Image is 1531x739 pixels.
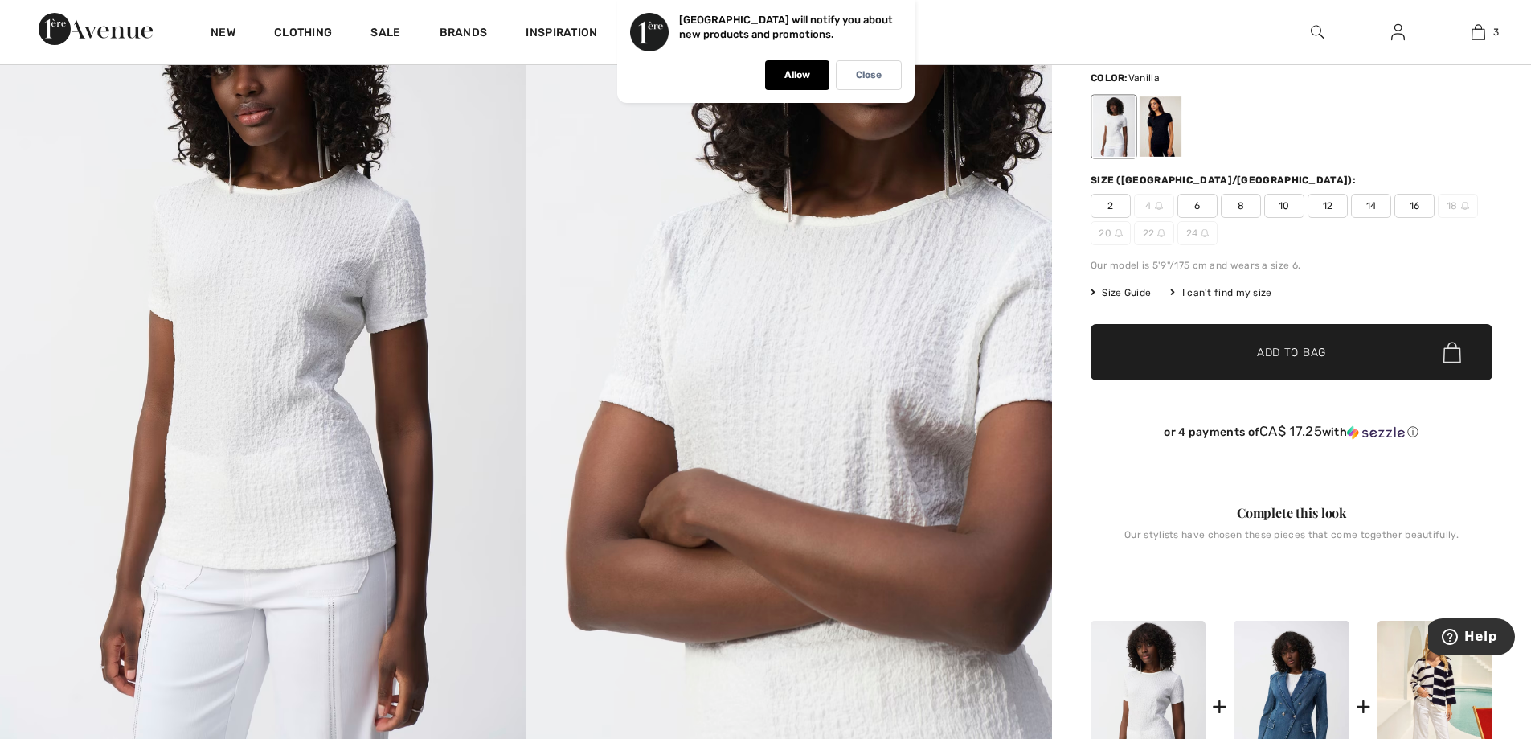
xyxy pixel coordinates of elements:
img: ring-m.svg [1201,229,1209,237]
a: Sale [370,26,400,43]
span: Add to Bag [1257,344,1326,361]
span: CA$ 17.25 [1259,423,1322,439]
span: Vanilla [1128,72,1160,84]
a: 3 [1439,23,1517,42]
span: Inspiration [526,26,597,43]
a: New [211,26,235,43]
span: 24 [1177,221,1218,245]
img: search the website [1311,23,1324,42]
span: 16 [1394,194,1435,218]
img: My Bag [1472,23,1485,42]
p: Allow [784,69,810,81]
iframe: Opens a widget where you can find more information [1428,618,1515,659]
span: 18 [1438,194,1478,218]
span: 8 [1221,194,1261,218]
span: 2 [1091,194,1131,218]
div: Our stylists have chosen these pieces that come together beautifully. [1091,529,1492,553]
span: 20 [1091,221,1131,245]
img: Sezzle [1347,425,1405,440]
img: My Info [1391,23,1405,42]
a: Clothing [274,26,332,43]
img: ring-m.svg [1157,229,1165,237]
span: 4 [1134,194,1174,218]
span: 22 [1134,221,1174,245]
div: + [1212,688,1227,725]
a: Brands [440,26,488,43]
div: I can't find my size [1170,285,1271,300]
div: Our model is 5'9"/175 cm and wears a size 6. [1091,258,1492,273]
div: Complete this look [1091,503,1492,523]
span: 3 [1493,25,1499,39]
span: Size Guide [1091,285,1151,300]
img: Bag.svg [1443,342,1461,363]
div: or 4 payments of with [1091,424,1492,440]
div: Size ([GEOGRAPHIC_DATA]/[GEOGRAPHIC_DATA]): [1091,173,1359,187]
p: [GEOGRAPHIC_DATA] will notify you about new products and promotions. [679,14,893,40]
span: 12 [1308,194,1348,218]
span: 6 [1177,194,1218,218]
div: or 4 payments ofCA$ 17.25withSezzle Click to learn more about Sezzle [1091,424,1492,445]
div: Vanilla [1093,96,1135,157]
span: 10 [1264,194,1304,218]
button: Add to Bag [1091,324,1492,380]
div: Black [1140,96,1181,157]
div: + [1356,688,1371,725]
img: ring-m.svg [1461,202,1469,210]
a: Sign In [1378,23,1418,43]
span: Color: [1091,72,1128,84]
p: Close [856,69,882,81]
img: ring-m.svg [1115,229,1123,237]
img: 1ère Avenue [39,13,153,45]
img: ring-m.svg [1155,202,1163,210]
span: 14 [1351,194,1391,218]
